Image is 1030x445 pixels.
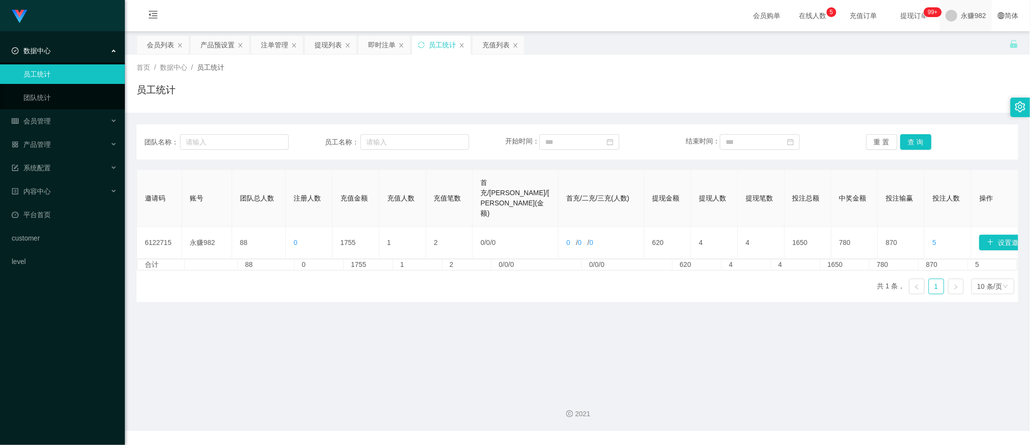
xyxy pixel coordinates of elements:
div: 注单管理 [261,36,288,54]
span: 充值人数 [387,194,415,202]
td: 2 [442,260,492,270]
i: 图标: calendar [607,139,614,145]
span: 首充/[PERSON_NAME]/[PERSON_NAME](金额) [480,179,549,217]
td: 4 [691,227,738,259]
a: 团队统计 [23,88,117,107]
span: 0 [578,239,582,246]
span: / [191,63,193,71]
i: 图标: menu-fold [137,0,170,32]
a: customer [12,228,117,248]
input: 请输入 [180,134,289,150]
span: 团队总人数 [240,194,274,202]
i: 图标: close [398,42,404,48]
div: 充值列表 [482,36,510,54]
span: 员工统计 [197,63,224,71]
td: 2 [426,227,473,259]
span: 充值笔数 [434,194,461,202]
i: 图标: close [291,42,297,48]
div: 会员列表 [147,36,174,54]
span: 注册人数 [294,194,321,202]
img: logo.9652507e.png [12,10,27,23]
i: 图标: close [238,42,243,48]
span: 提现金额 [652,194,679,202]
span: 提现人数 [699,194,726,202]
i: 图标: global [998,12,1005,19]
i: 图标: close [177,42,183,48]
span: 提现订单 [896,12,933,19]
span: 投注总额 [792,194,820,202]
td: 870 [878,227,925,259]
span: 5 [932,239,936,246]
span: 充值订单 [845,12,882,19]
span: 充值金额 [340,194,368,202]
td: 5 [968,260,1017,270]
td: 780 [870,260,919,270]
i: 图标: left [914,284,920,290]
span: 数据中心 [12,47,51,55]
i: 图标: table [12,118,19,124]
i: 图标: setting [1015,101,1026,112]
span: 团队名称： [144,137,180,147]
td: 870 [919,260,968,270]
div: 2021 [133,409,1022,419]
span: 提现笔数 [746,194,773,202]
td: 合计 [138,260,185,270]
div: 员工统计 [429,36,456,54]
td: 1 [379,227,426,259]
td: 1650 [785,227,832,259]
i: 图标: close [345,42,351,48]
li: 下一页 [948,279,964,294]
i: 图标: down [1003,283,1009,290]
div: 10 条/页 [977,279,1002,294]
span: 投注输赢 [886,194,913,202]
div: 即时注单 [368,36,396,54]
li: 共 1 条， [877,279,905,294]
i: 图标: form [12,164,19,171]
i: 图标: right [953,284,959,290]
span: 首充/二充/三充(人数) [566,194,629,202]
button: 查 询 [900,134,931,150]
span: 首页 [137,63,150,71]
td: 620 [644,227,691,259]
i: 图标: check-circle-o [12,47,19,54]
span: 开始时间： [505,138,539,145]
li: 上一页 [909,279,925,294]
span: 内容中心 [12,187,51,195]
div: 产品预设置 [200,36,235,54]
i: 图标: appstore-o [12,141,19,148]
td: 1755 [344,260,393,270]
td: 6122715 [137,227,182,259]
h1: 员工统计 [137,82,176,97]
td: 88 [232,227,286,259]
td: 1650 [820,260,870,270]
span: 0 [486,239,490,246]
span: 0 [566,239,570,246]
td: 4 [722,260,771,270]
td: 1 [393,260,442,270]
a: 图标: dashboard平台首页 [12,205,117,224]
div: 提现列表 [315,36,342,54]
span: 在线人数 [794,12,832,19]
span: 中奖金额 [839,194,867,202]
span: / [154,63,156,71]
a: 1 [929,279,944,294]
li: 1 [929,279,944,294]
span: 0 [590,239,594,246]
i: 图标: sync [418,41,425,48]
span: 0 [480,239,484,246]
span: 账号 [190,194,203,202]
i: 图标: close [459,42,465,48]
span: 产品管理 [12,141,51,148]
span: 0 [492,239,496,246]
td: 永赚982 [182,227,232,259]
i: 图标: profile [12,188,19,195]
sup: 5 [827,7,836,17]
span: 会员管理 [12,117,51,125]
span: 员工名称： [325,137,360,147]
span: 操作 [979,194,993,202]
span: 数据中心 [160,63,187,71]
a: 员工统计 [23,64,117,84]
td: 88 [238,260,295,270]
i: 图标: unlock [1010,40,1018,48]
span: 0 [294,239,297,246]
